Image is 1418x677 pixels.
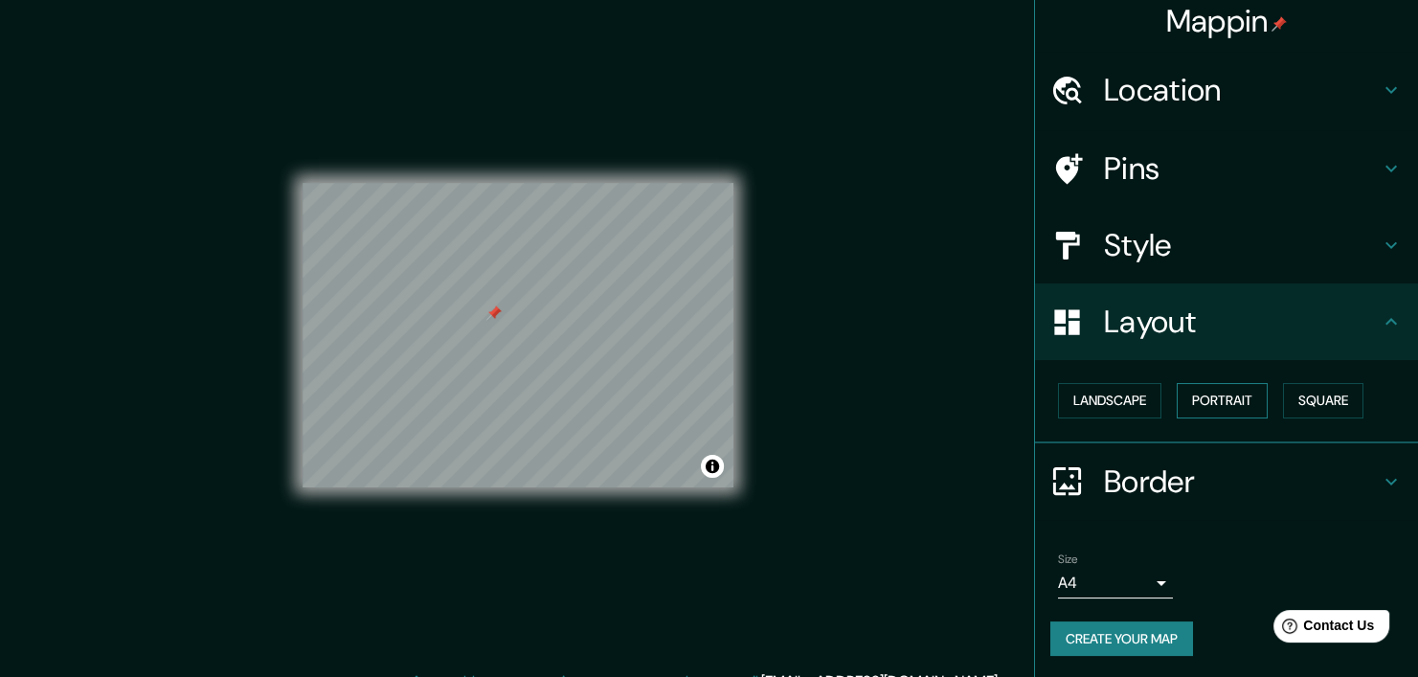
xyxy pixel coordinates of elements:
div: Border [1035,443,1418,520]
img: pin-icon.png [1272,16,1287,32]
h4: Pins [1104,149,1380,188]
div: Layout [1035,283,1418,360]
div: Style [1035,207,1418,283]
h4: Border [1104,463,1380,501]
button: Toggle attribution [701,455,724,478]
h4: Location [1104,71,1380,109]
iframe: Help widget launcher [1248,602,1397,656]
h4: Mappin [1166,2,1288,40]
button: Square [1283,383,1363,418]
canvas: Map [303,183,733,487]
div: Location [1035,52,1418,128]
h4: Style [1104,226,1380,264]
h4: Layout [1104,303,1380,341]
button: Portrait [1177,383,1268,418]
label: Size [1058,551,1078,567]
div: Pins [1035,130,1418,207]
button: Create your map [1050,621,1193,657]
div: A4 [1058,568,1173,598]
button: Landscape [1058,383,1161,418]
